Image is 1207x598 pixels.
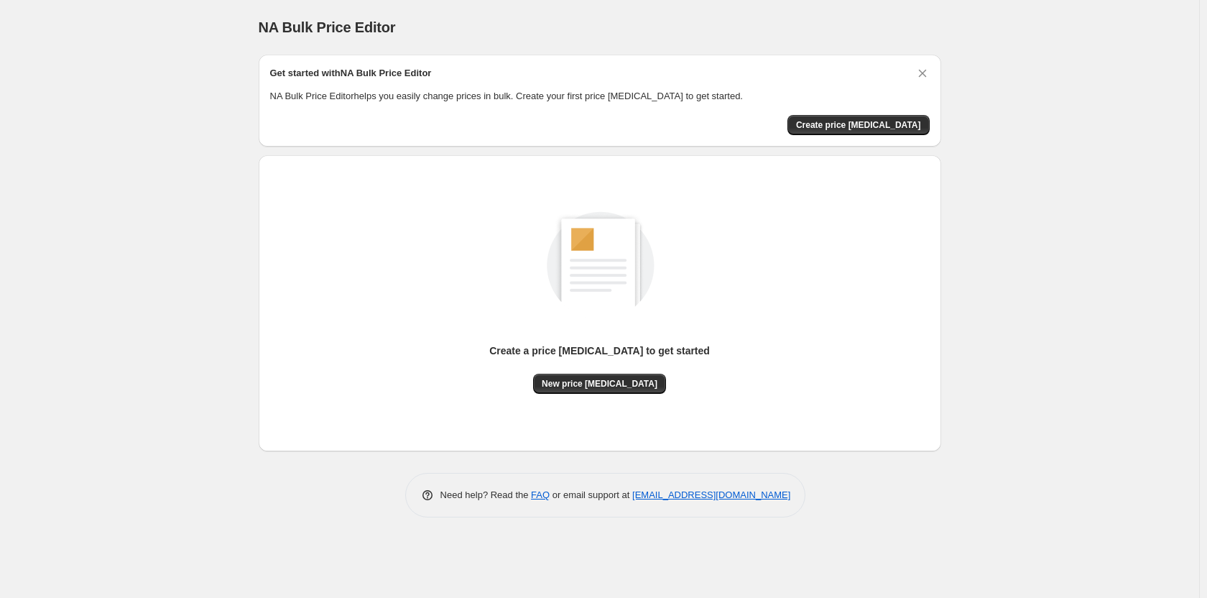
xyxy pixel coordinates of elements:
button: Create price change job [787,115,930,135]
p: NA Bulk Price Editor helps you easily change prices in bulk. Create your first price [MEDICAL_DAT... [270,89,930,103]
span: or email support at [550,489,632,500]
span: Need help? Read the [440,489,532,500]
button: Dismiss card [915,66,930,80]
p: Create a price [MEDICAL_DATA] to get started [489,344,710,358]
span: NA Bulk Price Editor [259,19,396,35]
span: Create price [MEDICAL_DATA] [796,119,921,131]
a: FAQ [531,489,550,500]
button: New price [MEDICAL_DATA] [533,374,666,394]
h2: Get started with NA Bulk Price Editor [270,66,432,80]
a: [EMAIL_ADDRESS][DOMAIN_NAME] [632,489,790,500]
span: New price [MEDICAL_DATA] [542,378,657,390]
